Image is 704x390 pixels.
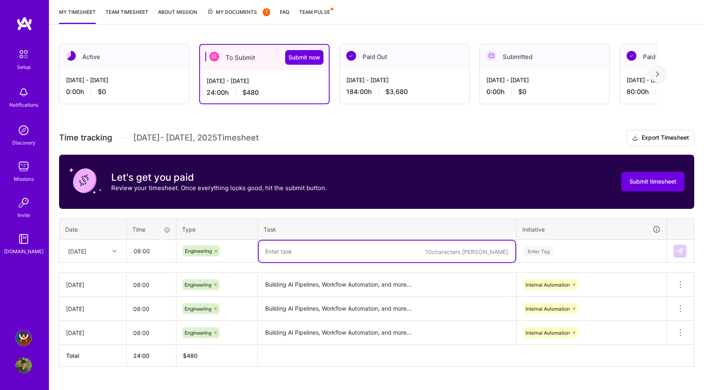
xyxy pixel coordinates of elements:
a: Team Pulse [299,8,332,24]
div: [DATE] - [DATE] [66,76,183,84]
div: [DATE] - [DATE] [486,76,603,84]
a: About Mission [158,8,197,24]
span: $0 [518,88,526,96]
div: 184:00 h [346,88,463,96]
div: To Submit [200,45,329,70]
span: Submit timesheet [629,177,676,186]
div: 24:00 h [207,88,322,97]
img: right [656,71,659,77]
a: My timesheet [59,8,96,24]
th: Total [59,345,127,367]
img: To Submit [209,52,219,61]
a: My Documents1 [207,8,270,24]
img: setup [15,46,32,63]
a: Team timesheet [106,8,148,24]
img: discovery [15,122,32,138]
i: icon Chevron [112,249,117,253]
div: [DOMAIN_NAME] [4,247,44,256]
input: HH:MM [127,298,176,320]
input: HH:MM [127,322,176,344]
div: 10 characters [PERSON_NAME]. [425,248,510,256]
div: Notifications [9,101,38,109]
div: [DATE] [66,329,120,337]
span: [DATE] - [DATE] , 2025 Timesheet [133,133,259,143]
div: Active [59,44,189,69]
span: Engineering [185,330,211,336]
img: bell [15,84,32,101]
div: Missions [14,175,34,183]
div: [DATE] [66,280,120,289]
span: Time tracking [59,133,112,143]
th: 24:00 [127,345,176,367]
div: Time [132,225,170,234]
p: Review your timesheet. Once everything looks good, hit the submit button. [111,184,327,192]
textarea: Building AI Pipelines, Workflow Automation, and more... [259,274,515,296]
div: Invite [18,211,30,219]
div: [DATE] [68,247,86,255]
a: User Avatar [13,357,34,374]
button: Export Timesheet [627,130,694,146]
span: My Documents [207,8,270,17]
input: HH:MM [127,240,176,262]
img: Submit [677,248,683,254]
img: Paid Out [627,51,636,61]
span: Team Pulse [299,9,330,15]
th: Task [258,219,517,240]
img: Invite [15,195,32,211]
textarea: Building AI Pipelines, Workflow Automation, and more... [259,322,515,344]
div: [DATE] - [DATE] [346,76,463,84]
span: $3,680 [385,88,408,96]
span: Engineering [185,306,211,312]
span: $0 [98,88,106,96]
img: teamwork [15,158,32,175]
a: A.Team - Full-stack Demand Growth team! [13,330,34,346]
div: Paid Out [340,44,469,69]
span: Engineering [185,248,212,254]
span: Internal Automation [526,330,570,336]
span: $480 [242,88,259,97]
img: A.Team - Full-stack Demand Growth team! [15,330,32,346]
span: Engineering [185,282,211,288]
textarea: Building AI Pipelines, Workflow Automation, and more... [259,298,515,320]
span: $ 480 [183,352,198,359]
span: Submit now [288,53,320,61]
div: Enter Tag [524,245,554,257]
div: [DATE] - [DATE] [207,77,322,85]
img: Submitted [486,51,496,61]
div: Discovery [12,138,35,147]
h3: Let's get you paid [111,171,327,184]
div: [DATE] [66,305,120,313]
span: Internal Automation [526,306,570,312]
img: guide book [15,231,32,247]
input: HH:MM [127,274,176,296]
th: Date [59,219,127,240]
a: FAQ [280,8,289,24]
img: User Avatar [15,357,32,374]
span: Internal Automation [526,282,570,288]
div: 1 [263,8,270,16]
img: Paid Out [346,51,356,61]
img: Active [66,51,76,61]
div: 0:00 h [66,88,183,96]
div: Setup [17,63,31,71]
button: Submit timesheet [621,172,684,191]
div: 0:00 h [486,88,603,96]
button: Submit now [285,50,323,65]
i: icon Download [632,134,638,142]
img: coin [69,164,101,197]
div: Submitted [480,44,609,69]
th: Type [176,219,258,240]
div: Initiative [522,225,661,234]
img: logo [16,16,33,31]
